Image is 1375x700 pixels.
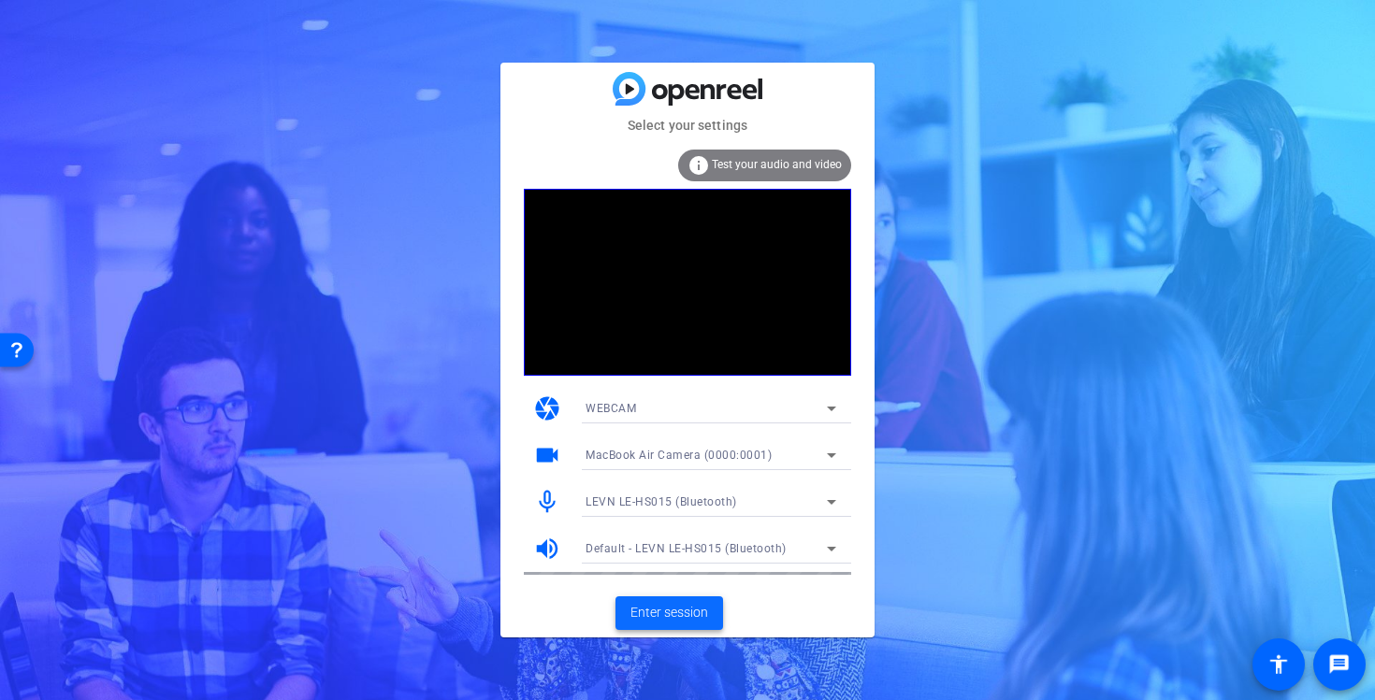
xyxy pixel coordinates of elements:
mat-icon: videocam [533,441,561,469]
mat-icon: accessibility [1267,653,1290,676]
span: Enter session [630,603,708,622]
mat-card-subtitle: Select your settings [500,115,875,136]
span: Test your audio and video [712,158,842,171]
span: Default - LEVN LE-HS015 (Bluetooth) [586,542,787,555]
button: Enter session [615,596,723,630]
span: WEBCAM [586,402,636,415]
mat-icon: info [687,154,710,177]
mat-icon: message [1328,653,1351,676]
span: LEVN LE-HS015 (Bluetooth) [586,495,737,508]
mat-icon: volume_up [533,535,561,563]
mat-icon: mic_none [533,488,561,516]
mat-icon: camera [533,394,561,422]
img: blue-gradient.svg [613,72,762,105]
span: MacBook Air Camera (0000:0001) [586,449,772,462]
